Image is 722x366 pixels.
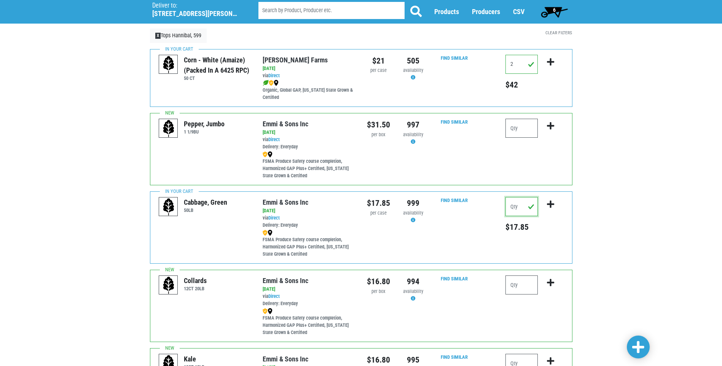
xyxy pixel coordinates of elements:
img: safety-e55c860ca8c00a9c171001a62a92dabd.png [263,308,268,314]
div: 997 [402,119,425,131]
input: Qty [505,197,538,216]
span: availability [403,210,423,216]
div: per case [367,210,390,217]
img: map_marker-0e94453035b3232a4d21701695807de9.png [268,230,273,236]
div: per box [367,288,390,295]
img: placeholder-variety-43d6402dacf2d531de610a020419775a.svg [159,276,178,295]
div: [DATE] [263,286,355,293]
div: Pepper, Jumbo [184,119,225,129]
img: leaf-e5c59151409436ccce96b2ca1b28e03c.png [263,80,269,86]
div: 995 [402,354,425,366]
div: FSMA Produce Safety course completion, Harmonized GAP Plus+ Certified, [US_STATE] State Grown & C... [263,151,355,180]
div: per box [367,131,390,138]
span: availability [403,288,423,294]
span: availability [403,132,423,137]
a: Direct [268,215,280,221]
img: placeholder-variety-43d6402dacf2d531de610a020419775a.svg [159,119,178,138]
h5: $42 [505,80,538,90]
a: Direct [268,293,280,299]
a: [PERSON_NAME] Farms [263,56,328,64]
div: [DATE] [263,129,355,136]
div: Delivery: Everyday [263,300,355,307]
div: Organic, Global GAP, [US_STATE] State Grown & Certified [263,80,355,101]
a: Direct [268,73,280,78]
div: FSMA Produce Safety course completion, Harmonized GAP Plus+ Certified, [US_STATE] State Grown & C... [263,307,355,336]
h6: 50 CT [184,75,251,81]
img: map_marker-0e94453035b3232a4d21701695807de9.png [268,151,273,158]
div: Delivery: Everyday [263,222,355,229]
span: 6 [553,7,556,13]
a: Clear Filters [545,30,572,35]
div: Cabbage, Green [184,197,227,207]
div: via [263,72,355,80]
div: [DATE] [263,65,355,72]
div: Kale [184,354,204,364]
a: XTops Hannibal, 599 [150,29,207,43]
a: Find Similar [441,197,468,203]
div: via [263,215,355,229]
div: Collards [184,275,207,286]
a: CSV [513,8,524,16]
a: Direct [268,137,280,142]
div: via [263,136,355,151]
div: $31.50 [367,119,390,131]
img: safety-e55c860ca8c00a9c171001a62a92dabd.png [263,151,268,158]
div: $21 [367,55,390,67]
div: $17.85 [367,197,390,209]
input: Qty [505,119,538,138]
div: $16.80 [367,275,390,288]
a: Find Similar [441,55,468,61]
img: map_marker-0e94453035b3232a4d21701695807de9.png [274,80,279,86]
img: safety-e55c860ca8c00a9c171001a62a92dabd.png [263,230,268,236]
div: Corn - White (Amaize) (Packed in a 6425 RPC) [184,55,251,75]
a: Emmi & Sons Inc [263,277,308,285]
div: per case [367,67,390,74]
a: Emmi & Sons Inc [263,198,308,206]
div: 505 [402,55,425,67]
input: Qty [505,275,538,294]
a: Find Similar [441,354,468,360]
a: Emmi & Sons Inc [263,355,308,363]
input: Search by Product, Producer etc. [258,2,405,19]
a: Find Similar [441,276,468,282]
div: [DATE] [263,207,355,215]
div: 999 [402,197,425,209]
div: Delivery: Everyday [263,143,355,151]
div: $16.80 [367,354,390,366]
img: safety-e55c860ca8c00a9c171001a62a92dabd.png [269,80,274,86]
div: 994 [402,275,425,288]
div: via [263,293,355,307]
h5: [STREET_ADDRESS][PERSON_NAME] [152,10,239,18]
a: Producers [472,8,500,16]
div: FSMA Produce Safety course completion, Harmonized GAP Plus+ Certified, [US_STATE] State Grown & C... [263,229,355,258]
a: Products [434,8,459,16]
span: availability [403,67,423,73]
input: Qty [505,55,538,74]
img: placeholder-variety-43d6402dacf2d531de610a020419775a.svg [159,197,178,216]
p: Deliver to: [152,2,239,10]
h6: 12CT 20LB [184,286,207,291]
h5: $17.85 [505,222,538,232]
a: Find Similar [441,119,468,125]
h6: 50LB [184,207,227,213]
a: Emmi & Sons Inc [263,120,308,128]
img: placeholder-variety-43d6402dacf2d531de610a020419775a.svg [159,55,178,74]
span: X [155,33,161,39]
a: 6 [537,4,571,19]
img: map_marker-0e94453035b3232a4d21701695807de9.png [268,308,273,314]
h6: 1 1/9BU [184,129,225,135]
